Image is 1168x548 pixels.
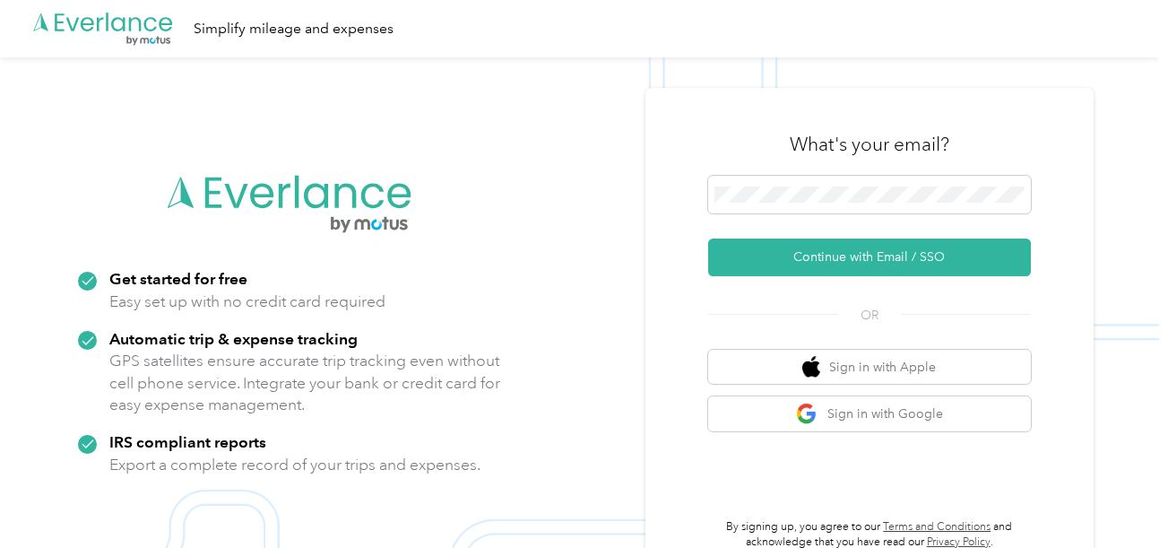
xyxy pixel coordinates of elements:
[790,132,949,157] h3: What's your email?
[708,239,1031,276] button: Continue with Email / SSO
[708,396,1031,431] button: google logoSign in with Google
[109,269,247,288] strong: Get started for free
[1068,448,1168,548] iframe: Everlance-gr Chat Button Frame
[708,350,1031,385] button: apple logoSign in with Apple
[109,432,266,451] strong: IRS compliant reports
[796,403,818,425] img: google logo
[109,329,358,348] strong: Automatic trip & expense tracking
[109,454,480,476] p: Export a complete record of your trips and expenses.
[838,306,901,325] span: OR
[883,520,991,534] a: Terms and Conditions
[194,18,394,40] div: Simplify mileage and expenses
[109,291,385,313] p: Easy set up with no credit card required
[109,350,501,416] p: GPS satellites ensure accurate trip tracking even without cell phone service. Integrate your bank...
[802,356,820,378] img: apple logo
